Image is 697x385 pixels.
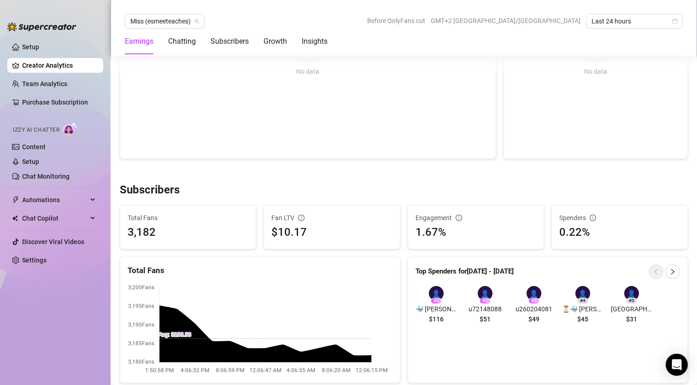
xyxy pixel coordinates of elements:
div: Fan LTV [271,213,392,223]
div: Total Fans [128,264,392,277]
span: u72148088 [464,304,506,314]
a: Setup [22,43,39,51]
span: right [669,268,676,275]
span: team [194,18,199,24]
div: No data [131,66,485,76]
a: Setup [22,158,39,165]
a: Content [22,143,46,151]
span: thunderbolt [12,196,19,204]
div: Chatting [168,36,196,47]
span: u260204081 [513,304,555,314]
span: Last 24 hours [592,14,677,28]
div: 👤 [478,286,492,301]
div: 👤 [429,286,444,301]
div: Spenders [559,213,680,223]
div: Subscribers [211,36,249,47]
div: Earnings [125,36,153,47]
h3: Subscribers [120,183,180,198]
div: # 1 [431,297,442,304]
img: logo-BBDzfeDw.svg [7,22,76,31]
img: Chat Copilot [12,215,18,222]
div: # 4 [577,297,588,304]
div: 👤 [624,286,639,301]
span: 🐳 [PERSON_NAME]💓NO PPV do not call "ΒΑΒΥ" 4 yrs relationship [416,304,457,314]
div: 1.67% [416,224,536,241]
span: Izzy AI Chatter [13,126,59,134]
div: # 5 [626,297,637,304]
span: $51 [480,314,491,324]
div: Open Intercom Messenger [666,354,688,376]
span: $45 [577,314,588,324]
div: 👤 [527,286,541,301]
div: No data [515,66,676,76]
span: $49 [528,314,539,324]
span: Before OnlyFans cut [367,14,425,28]
span: Chat Copilot [22,211,88,226]
a: Creator Analytics [22,58,96,73]
div: 3,182 [128,224,156,241]
span: Miss (esmeeteaches) [130,14,199,28]
span: info-circle [456,215,462,221]
span: info-circle [590,215,596,221]
a: Team Analytics [22,80,67,87]
div: 👤 [575,286,590,301]
a: Chat Monitoring [22,173,70,180]
a: Settings [22,257,47,264]
div: $10.17 [271,224,392,241]
span: Automations [22,192,88,207]
article: Top Spenders for [DATE] - [DATE] [416,266,514,277]
span: GMT+2 [GEOGRAPHIC_DATA]/[GEOGRAPHIC_DATA] [431,14,580,28]
span: Total Fans [128,213,248,223]
span: info-circle [298,215,305,221]
img: AI Chatter [63,122,77,135]
span: [GEOGRAPHIC_DATA] [611,304,652,314]
a: Discover Viral Videos [22,238,84,245]
div: # 2 [480,297,491,304]
div: 0.22% [559,224,680,241]
span: $31 [626,314,637,324]
span: ⏳🐳 [PERSON_NAME], [US_STATE] CALL BY HIS NAME DONT ASK TIPS [562,304,603,314]
div: Insights [302,36,328,47]
span: calendar [672,18,678,24]
div: Growth [264,36,287,47]
span: $116 [429,314,444,324]
a: Purchase Subscription [22,95,96,110]
div: # 3 [528,297,539,304]
div: Engagement [416,213,536,223]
